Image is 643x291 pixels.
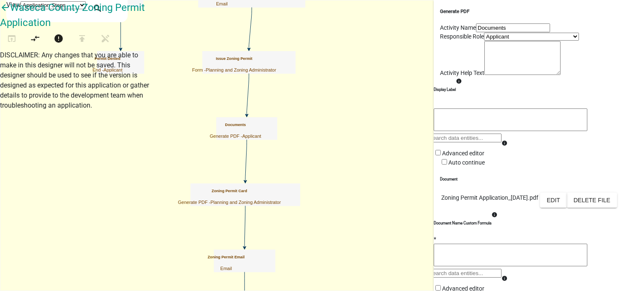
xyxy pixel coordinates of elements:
input: Search data entities... [427,134,502,142]
i: info [456,78,462,84]
p: Zoning Permit Application_[DATE].pdf [441,193,538,202]
button: Auto Layout [23,30,47,48]
input: Advanced editor [435,150,441,155]
label: Activity Help Text [440,70,484,76]
label: Advanced editor [434,150,484,157]
button: 1 problems in this workflow [47,30,70,48]
h6: Document Name Custom Formula [434,220,491,226]
i: info [491,212,497,218]
input: Advanced editor [435,285,441,291]
button: Edit [540,193,567,208]
i: info [502,140,507,146]
i: open_in_browser [7,33,17,45]
button: Delete File [567,193,617,208]
input: Search data entities... [427,269,502,278]
label: Activity Name [440,24,476,31]
i: error [54,33,64,45]
h5: Generate PDF [440,8,637,15]
i: info [502,276,507,281]
button: Publish [70,30,94,48]
i: compare_arrows [30,33,40,45]
button: Save [94,30,117,48]
label: Responsible Role [440,33,484,40]
i: publish [77,33,87,45]
h6: Document [440,176,637,182]
label: Auto continue [440,159,485,166]
h6: Display Label [434,87,456,93]
input: Auto continue [442,159,447,165]
i: edit_off [100,33,111,45]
